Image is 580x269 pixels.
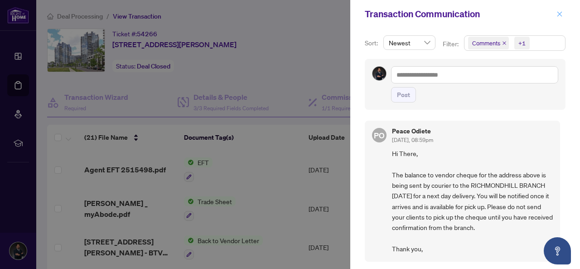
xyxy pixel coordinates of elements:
[556,11,563,17] span: close
[472,39,500,48] span: Comments
[518,39,526,48] div: +1
[365,7,554,21] div: Transaction Communication
[392,137,433,143] span: [DATE], 08:59pm
[389,36,430,49] span: Newest
[392,148,553,254] span: Hi There, The balance to vendor cheque for the address above is being sent by courier to the RICH...
[502,41,507,45] span: close
[374,129,384,141] span: PO
[391,87,416,103] button: Post
[365,38,380,48] p: Sort:
[443,39,460,49] p: Filter:
[372,67,386,80] img: Profile Icon
[544,237,571,264] button: Open asap
[468,37,509,49] span: Comments
[392,128,433,134] h5: Peace Odiete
